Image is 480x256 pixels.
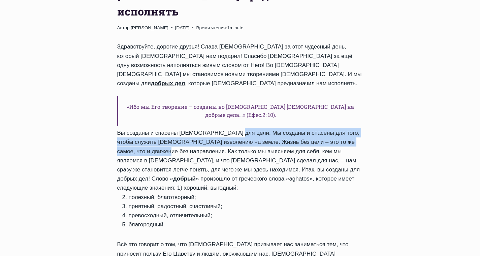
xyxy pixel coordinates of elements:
[196,24,243,32] span: 1
[230,25,244,30] span: minute
[175,24,190,32] time: [DATE]
[196,25,227,30] span: Время чтения:
[129,202,363,211] li: приятный, радостный, счастливый;
[117,24,130,32] span: Автор
[131,25,168,30] a: [PERSON_NAME]
[129,220,363,229] li: благородный.
[151,80,185,87] span: добрых дел
[129,211,363,220] li: превосходный, отличительный;
[173,175,196,182] strong: добрый
[129,193,363,202] li: полезный, благотворный;
[117,96,363,126] h6: «Ибо мы Его творение – созданы во [DEMOGRAPHIC_DATA] [DEMOGRAPHIC_DATA] на добрые дела…» (Ефес.2:...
